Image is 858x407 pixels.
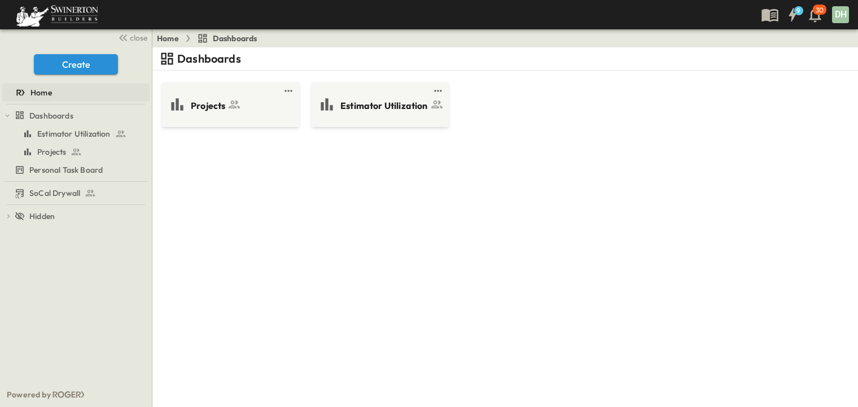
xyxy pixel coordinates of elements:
[29,164,103,176] span: Personal Task Board
[29,110,73,121] span: Dashboards
[157,33,179,44] a: Home
[816,6,824,15] p: 30
[781,5,804,25] button: 9
[796,6,800,15] h6: 9
[2,144,147,160] a: Projects
[2,162,147,178] a: Personal Task Board
[191,99,225,112] span: Projects
[197,33,257,44] a: Dashboards
[213,33,257,44] span: Dashboards
[2,126,147,142] a: Estimator Utilization
[30,87,52,98] span: Home
[2,161,150,179] div: Personal Task Boardtest
[14,3,100,27] img: 6c363589ada0b36f064d841b69d3a419a338230e66bb0a533688fa5cc3e9e735.png
[313,95,445,113] a: Estimator Utilization
[37,128,111,139] span: Estimator Utilization
[831,5,850,24] button: DH
[177,51,241,67] p: Dashboards
[130,32,147,43] span: close
[157,33,264,44] nav: breadcrumbs
[832,6,849,23] div: DH
[2,185,147,201] a: SoCal Drywall
[113,29,150,45] button: close
[2,85,147,100] a: Home
[29,211,55,222] span: Hidden
[37,146,66,157] span: Projects
[34,54,118,75] button: Create
[282,84,295,98] button: test
[340,99,428,112] span: Estimator Utilization
[164,95,295,113] a: Projects
[29,187,80,199] span: SoCal Drywall
[431,84,445,98] button: test
[2,184,150,202] div: SoCal Drywalltest
[15,108,147,124] a: Dashboards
